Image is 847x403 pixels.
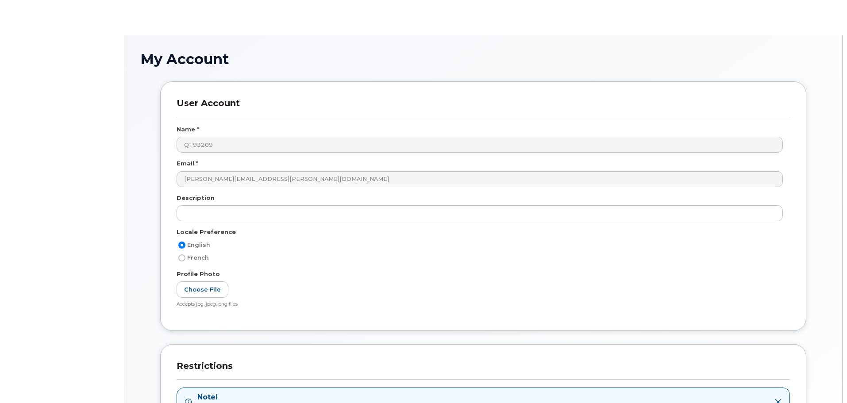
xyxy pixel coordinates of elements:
h1: My Account [140,51,826,67]
label: Choose File [177,281,228,298]
h3: Restrictions [177,361,790,380]
input: French [178,254,185,261]
label: Profile Photo [177,270,220,278]
h3: User Account [177,98,790,117]
span: French [187,254,209,261]
strong: Note! [197,392,581,403]
input: English [178,242,185,249]
label: Email * [177,159,198,168]
label: Description [177,194,215,202]
label: Name * [177,125,199,134]
span: English [187,242,210,248]
label: Locale Preference [177,228,236,236]
div: Accepts jpg, jpeg, png files [177,301,783,308]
